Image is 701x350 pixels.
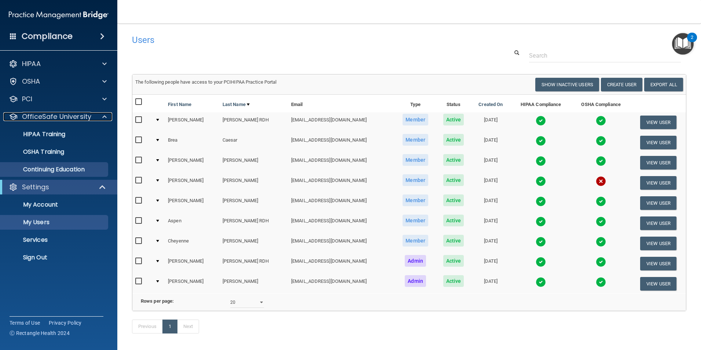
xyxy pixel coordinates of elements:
[132,320,163,333] a: Previous
[22,59,41,68] p: HIPAA
[536,116,546,126] img: tick.e7d51cea.svg
[9,112,107,121] a: OfficeSafe University
[395,95,436,112] th: Type
[640,257,676,270] button: View User
[132,35,451,45] h4: Users
[536,136,546,146] img: tick.e7d51cea.svg
[168,100,191,109] a: First Name
[403,154,428,166] span: Member
[529,49,681,62] input: Search
[443,154,464,166] span: Active
[165,213,220,233] td: Aspen
[9,8,109,22] img: PMB logo
[644,78,683,91] a: Export All
[288,173,395,193] td: [EMAIL_ADDRESS][DOMAIN_NAME]
[403,215,428,226] span: Member
[5,219,105,226] p: My Users
[5,148,64,156] p: OSHA Training
[5,166,105,173] p: Continuing Education
[5,131,65,138] p: HIPAA Training
[536,237,546,247] img: tick.e7d51cea.svg
[691,37,693,47] div: 2
[177,320,199,333] a: Next
[220,213,288,233] td: [PERSON_NAME] RDH
[443,134,464,146] span: Active
[536,277,546,287] img: tick.e7d51cea.svg
[288,193,395,213] td: [EMAIL_ADDRESS][DOMAIN_NAME]
[436,95,471,112] th: Status
[443,235,464,247] span: Active
[596,116,606,126] img: tick.e7d51cea.svg
[288,233,395,254] td: [EMAIL_ADDRESS][DOMAIN_NAME]
[640,196,676,210] button: View User
[220,153,288,173] td: [PERSON_NAME]
[536,216,546,227] img: tick.e7d51cea.svg
[220,193,288,213] td: [PERSON_NAME]
[403,194,428,206] span: Member
[165,254,220,274] td: [PERSON_NAME]
[471,274,511,294] td: [DATE]
[10,319,40,327] a: Terms of Use
[471,213,511,233] td: [DATE]
[9,77,107,86] a: OSHA
[135,79,277,85] span: The following people have access to your PCIHIPAA Practice Portal
[596,136,606,146] img: tick.e7d51cea.svg
[288,274,395,294] td: [EMAIL_ADDRESS][DOMAIN_NAME]
[22,31,73,41] h4: Compliance
[9,183,106,192] a: Settings
[596,196,606,207] img: tick.e7d51cea.svg
[165,173,220,193] td: [PERSON_NAME]
[405,275,426,287] span: Admin
[9,95,107,103] a: PCI
[22,112,91,121] p: OfficeSafe University
[596,216,606,227] img: tick.e7d51cea.svg
[223,100,250,109] a: Last Name
[220,132,288,153] td: Caesar
[536,156,546,166] img: tick.e7d51cea.svg
[165,153,220,173] td: [PERSON_NAME]
[22,77,40,86] p: OSHA
[165,132,220,153] td: Brea
[141,298,174,304] b: Rows per page:
[672,33,694,55] button: Open Resource Center, 2 new notifications
[640,216,676,230] button: View User
[536,176,546,186] img: tick.e7d51cea.svg
[596,176,606,186] img: cross.ca9f0e7f.svg
[288,254,395,274] td: [EMAIL_ADDRESS][DOMAIN_NAME]
[22,95,32,103] p: PCI
[478,100,503,109] a: Created On
[49,319,82,327] a: Privacy Policy
[471,132,511,153] td: [DATE]
[165,193,220,213] td: [PERSON_NAME]
[288,112,395,132] td: [EMAIL_ADDRESS][DOMAIN_NAME]
[536,196,546,207] img: tick.e7d51cea.svg
[288,153,395,173] td: [EMAIL_ADDRESS][DOMAIN_NAME]
[443,114,464,125] span: Active
[571,95,631,112] th: OSHA Compliance
[640,277,676,291] button: View User
[220,274,288,294] td: [PERSON_NAME]
[403,235,428,247] span: Member
[405,255,426,267] span: Admin
[403,134,428,146] span: Member
[5,201,105,208] p: My Account
[596,277,606,287] img: tick.e7d51cea.svg
[443,174,464,186] span: Active
[471,193,511,213] td: [DATE]
[10,329,70,337] span: Ⓒ Rectangle Health 2024
[162,320,177,333] a: 1
[471,112,511,132] td: [DATE]
[220,173,288,193] td: [PERSON_NAME]
[640,237,676,250] button: View User
[443,194,464,206] span: Active
[510,95,571,112] th: HIPAA Compliance
[601,78,642,91] button: Create User
[165,112,220,132] td: [PERSON_NAME]
[596,237,606,247] img: tick.e7d51cea.svg
[22,183,49,192] p: Settings
[640,156,676,169] button: View User
[535,78,599,91] button: Show Inactive Users
[288,132,395,153] td: [EMAIL_ADDRESS][DOMAIN_NAME]
[471,173,511,193] td: [DATE]
[9,59,107,68] a: HIPAA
